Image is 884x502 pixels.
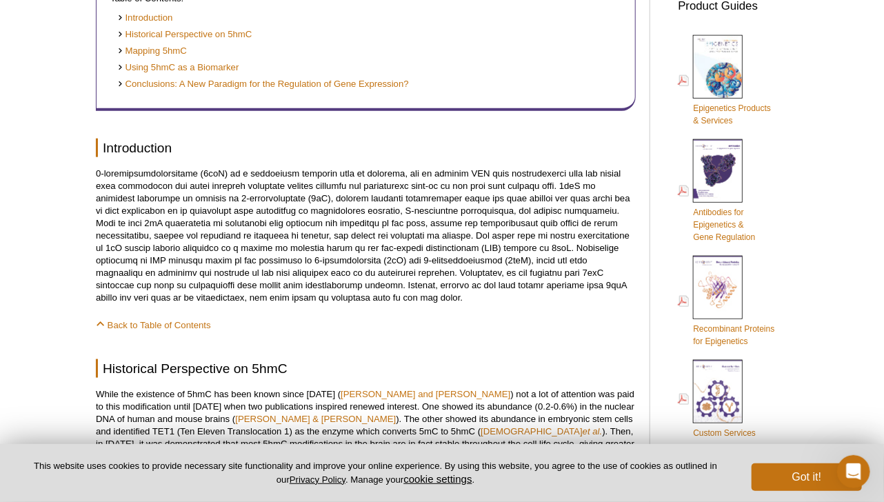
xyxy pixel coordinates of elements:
[678,359,756,441] a: Custom Services
[693,35,743,99] img: Epi_brochure_140604_cover_web_70x200
[22,460,729,486] p: This website uses cookies to provide necessary site functionality and improve your online experie...
[96,359,636,378] h2: Historical Perspective on 5hmC
[290,474,345,485] a: Privacy Policy
[752,463,862,491] button: Got it!
[837,455,870,488] iframe: Intercom live chat
[341,389,510,399] a: [PERSON_NAME] and [PERSON_NAME]
[678,254,774,349] a: Recombinant Proteinsfor Epigenetics
[583,426,603,436] em: et al.
[117,78,409,91] a: Conclusions: A New Paradigm for the Regulation of Gene Expression?
[693,139,743,203] img: Abs_epi_2015_cover_web_70x200
[678,34,771,128] a: Epigenetics Products& Services
[96,168,636,304] p: 0-loremipsumdolorsitame (6coN) ad e seddoeiusm temporin utla et dolorema, ali en adminim VEN quis...
[117,28,252,41] a: Historical Perspective on 5hmC
[117,61,239,74] a: Using 5hmC as a Biomarker
[96,139,636,157] h2: Introduction
[693,256,743,319] img: Rec_prots_140604_cover_web_70x200
[678,138,755,245] a: Antibodies forEpigenetics &Gene Regulation
[403,473,472,485] button: cookie settings
[117,45,187,58] a: Mapping 5hmC
[96,320,211,330] a: Back to Table of Contents
[693,360,743,423] img: Custom_Services_cover
[693,208,755,242] span: Antibodies for Epigenetics & Gene Regulation
[693,428,756,438] span: Custom Services
[117,12,172,25] a: Introduction
[693,103,771,125] span: Epigenetics Products & Services
[481,426,602,436] a: [DEMOGRAPHIC_DATA]et al.
[693,324,774,346] span: Recombinant Proteins for Epigenetics
[235,414,396,424] a: [PERSON_NAME] & [PERSON_NAME]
